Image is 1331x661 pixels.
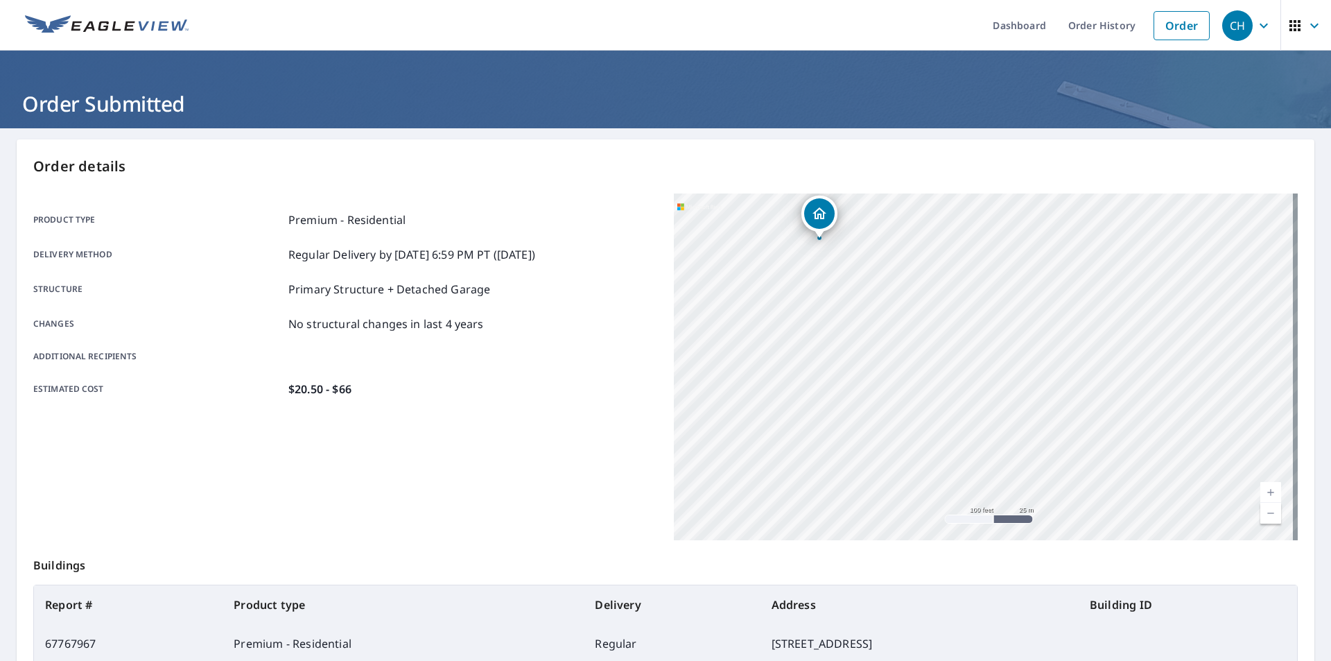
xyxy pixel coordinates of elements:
p: Buildings [33,540,1298,585]
p: Product type [33,212,283,228]
p: Estimated cost [33,381,283,397]
p: Additional recipients [33,350,283,363]
p: Regular Delivery by [DATE] 6:59 PM PT ([DATE]) [288,246,535,263]
p: Premium - Residential [288,212,406,228]
th: Product type [223,585,584,624]
img: EV Logo [25,15,189,36]
th: Address [760,585,1079,624]
a: Current Level 18, Zoom Out [1260,503,1281,524]
th: Report # [34,585,223,624]
p: Changes [33,316,283,332]
th: Building ID [1079,585,1297,624]
a: Order [1154,11,1210,40]
p: Primary Structure + Detached Garage [288,281,490,298]
h1: Order Submitted [17,89,1314,118]
div: Dropped pin, building 1, Residential property, 3 Sage Meadow Ln Mashpee, MA 02649 [801,196,837,239]
a: Current Level 18, Zoom In [1260,482,1281,503]
p: No structural changes in last 4 years [288,316,484,332]
p: Structure [33,281,283,298]
div: CH [1222,10,1253,41]
p: Order details [33,156,1298,177]
th: Delivery [584,585,760,624]
p: $20.50 - $66 [288,381,351,397]
p: Delivery method [33,246,283,263]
